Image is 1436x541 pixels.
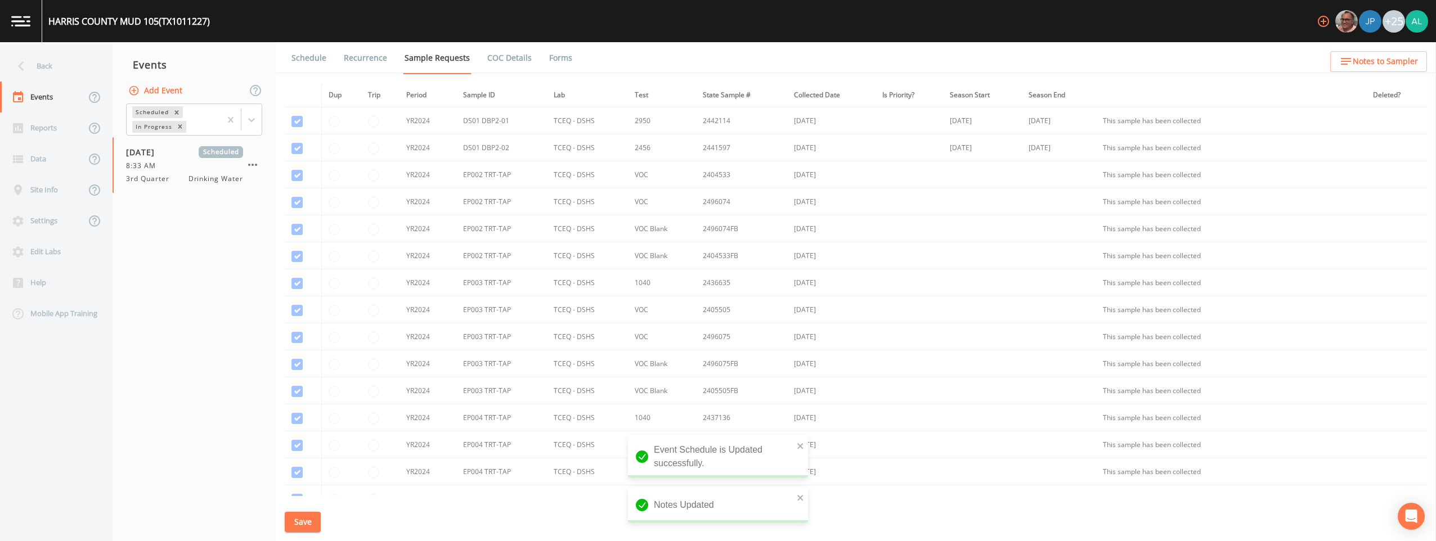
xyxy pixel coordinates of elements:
td: [DATE] [787,107,876,134]
td: EP004 TRT-TAP [456,404,547,431]
div: Notes Updated [628,487,808,523]
td: EP004 TRT-TAP [456,431,547,458]
td: 2405911 [696,431,787,458]
span: [DATE] [126,146,163,158]
div: Remove In Progress [174,121,186,133]
td: YR2024 [400,350,456,377]
a: COC Details [486,42,533,74]
td: TCEQ - DSHS [547,242,628,269]
td: TCEQ - DSHS [547,134,628,161]
td: 2456 [628,134,696,161]
td: VOC [628,431,696,458]
td: TCEQ - DSHS [547,296,628,323]
td: EP003 TRT-TAP [456,296,547,323]
button: close [797,439,805,452]
div: Scheduled [132,106,170,118]
td: TCEQ - DSHS [547,458,628,485]
td: [DATE] [787,485,876,512]
td: This sample has been collected [1096,377,1366,404]
th: Period [400,83,456,107]
td: TCEQ - DSHS [547,215,628,242]
button: Add Event [126,80,187,101]
td: [DATE] [787,296,876,323]
td: DS01 DBP2-02 [456,134,547,161]
div: Mike Franklin [1335,10,1358,33]
td: [DATE] [787,323,876,350]
td: EP003 TRT-TAP [456,350,547,377]
td: 2405505FB [696,377,787,404]
td: YR2024 [400,377,456,404]
td: 2496074FB [696,215,787,242]
th: Season End [1022,83,1096,107]
td: VOC [628,161,696,188]
td: This sample has been collected [1096,350,1366,377]
a: Recurrence [342,42,389,74]
div: Events [113,51,276,79]
td: This sample has been collected [1096,242,1366,269]
td: [DATE] [787,134,876,161]
td: [DATE] [787,350,876,377]
div: +25 [1383,10,1405,33]
a: Forms [548,42,574,74]
td: EP002 TRT-TAP [456,242,547,269]
th: Collected Date [787,83,876,107]
img: 30a13df2a12044f58df5f6b7fda61338 [1406,10,1428,33]
td: [DATE] [1022,107,1096,134]
button: Save [285,512,321,533]
span: Notes to Sampler [1353,55,1418,69]
td: YR2024 [400,431,456,458]
td: EP003 TRT-TAP [456,377,547,404]
td: This sample has been collected [1096,134,1366,161]
td: TCEQ - DSHS [547,269,628,296]
td: VOC Blank [628,215,696,242]
td: [DATE] [787,188,876,215]
div: Event Schedule is Updated successfully. [628,435,808,478]
th: Dup [322,83,361,107]
button: close [797,490,805,504]
div: Open Intercom Messenger [1398,503,1425,530]
td: YR2024 [400,215,456,242]
div: HARRIS COUNTY MUD 105 (TX1011227) [48,15,210,28]
th: Test [628,83,696,107]
td: 2496074 [696,188,787,215]
td: [DATE] [943,107,1022,134]
td: VOC [628,188,696,215]
td: TCEQ - DSHS [547,485,628,512]
td: VOC Blank [628,242,696,269]
td: [DATE] [787,161,876,188]
td: This sample has been collected [1096,269,1366,296]
td: [DATE] [787,431,876,458]
td: EP004 TRT-TAP [456,458,547,485]
div: Joshua gere Paul [1358,10,1382,33]
td: [DATE] [787,458,876,485]
td: TCEQ - DSHS [547,350,628,377]
td: 1040 [628,269,696,296]
span: Drinking Water [189,174,243,184]
td: [DATE] [787,377,876,404]
td: 1040 [628,404,696,431]
span: 3rd Quarter [126,174,176,184]
td: This sample has been collected [1096,215,1366,242]
span: 8:33 AM [126,161,163,171]
td: This sample has been collected [1096,323,1366,350]
button: Notes to Sampler [1330,51,1427,72]
td: YR2024 [400,323,456,350]
td: YR2024 [400,188,456,215]
th: State Sample # [696,83,787,107]
td: TCEQ - DSHS [547,188,628,215]
td: [DATE] [787,242,876,269]
td: TCEQ - DSHS [547,377,628,404]
td: TCEQ - DSHS [547,323,628,350]
td: YR2024 [400,269,456,296]
td: YR2024 [400,404,456,431]
span: Scheduled [199,146,243,158]
td: EP002 TRT-TAP [456,161,547,188]
td: This sample has been collected [1096,485,1366,512]
td: EP002 TRT-TAP [456,188,547,215]
td: This sample has been collected [1096,431,1366,458]
td: TCEQ - DSHS [547,161,628,188]
td: This sample has been collected [1096,296,1366,323]
td: 2404533 [696,161,787,188]
td: This sample has been collected [1096,161,1366,188]
th: Trip [361,83,400,107]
